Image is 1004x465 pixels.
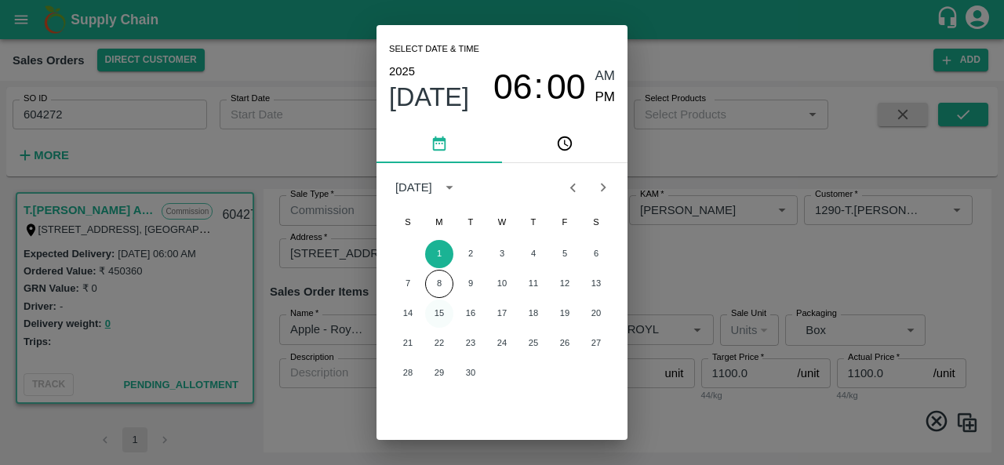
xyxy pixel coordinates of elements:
button: 10 [488,270,516,298]
button: 13 [582,270,610,298]
button: Cancel [510,433,565,460]
button: 2 [457,240,485,268]
button: 1 [425,240,453,268]
button: 28 [394,359,422,387]
button: 2025 [389,61,415,82]
span: Thursday [519,207,547,238]
button: calendar view is open, switch to year view [437,175,462,200]
button: 15 [425,300,453,328]
button: PM [595,87,616,108]
button: pick date [376,125,502,163]
button: 29 [425,359,453,387]
button: [DATE] [389,82,469,113]
button: 00 [547,66,586,107]
button: 7 [394,270,422,298]
button: Next month [588,173,618,202]
button: 22 [425,329,453,358]
button: 3 [488,240,516,268]
button: 12 [551,270,579,298]
span: : [534,66,544,107]
button: pick time [502,125,627,163]
button: 5 [551,240,579,268]
div: [DATE] [395,179,432,196]
span: Tuesday [457,207,485,238]
button: 17 [488,300,516,328]
span: 06 [493,67,533,107]
span: Monday [425,207,453,238]
button: 6 [582,240,610,268]
span: Friday [551,207,579,238]
button: 24 [488,329,516,358]
button: 9 [457,270,485,298]
button: 23 [457,329,485,358]
button: 14 [394,300,422,328]
span: Sunday [394,207,422,238]
button: 8 [425,270,453,298]
button: 06 [493,66,533,107]
button: 4 [519,240,547,268]
button: 16 [457,300,485,328]
button: OK [571,433,621,460]
span: 00 [547,67,586,107]
span: Select date & time [389,38,479,61]
span: Wednesday [488,207,516,238]
button: Previous month [558,173,587,202]
button: 27 [582,329,610,358]
button: 21 [394,329,422,358]
button: 11 [519,270,547,298]
button: 30 [457,359,485,387]
span: Saturday [582,207,610,238]
button: 20 [582,300,610,328]
button: AM [595,66,616,87]
button: 26 [551,329,579,358]
button: 25 [519,329,547,358]
button: 18 [519,300,547,328]
button: 19 [551,300,579,328]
